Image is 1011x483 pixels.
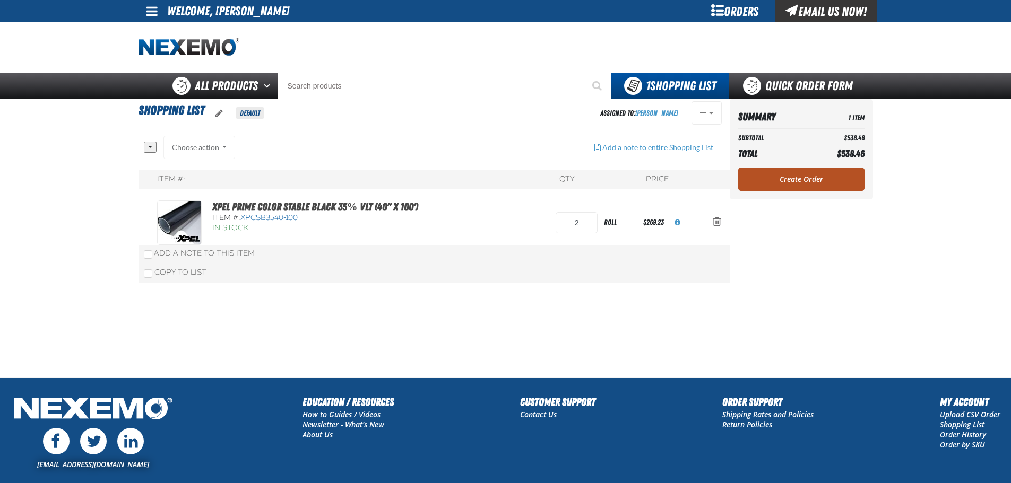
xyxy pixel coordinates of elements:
[260,73,278,99] button: Open All Products pages
[195,76,258,95] span: All Products
[692,101,722,125] button: Actions of Shopping List
[157,174,185,185] div: Item #:
[240,213,298,222] span: XPCSB3540-100
[811,108,865,126] td: 1 Item
[144,250,152,259] input: Add a Note to This Item
[303,409,381,419] a: How to Guides / Videos
[11,394,176,425] img: Nexemo Logo
[738,108,811,126] th: Summary
[738,145,811,162] th: Total
[556,212,598,233] input: Product Quantity
[940,419,984,429] a: Shopping List
[635,109,678,117] a: [PERSON_NAME]
[600,106,678,120] div: Assigned To:
[303,394,394,410] h2: Education / Resources
[738,131,811,145] th: Subtotal
[144,269,152,278] input: Copy To List
[722,419,772,429] a: Return Policies
[586,136,722,159] button: Add a note to entire Shopping List
[646,174,669,185] div: Price
[585,73,611,99] button: Start Searching
[139,103,204,118] span: Shopping List
[646,78,650,93] strong: 1
[643,218,664,226] span: $269.23
[598,210,641,234] div: roll
[139,38,239,57] a: Home
[37,459,149,469] a: [EMAIL_ADDRESS][DOMAIN_NAME]
[278,73,611,99] input: Search
[646,78,716,93] span: Shopping List
[729,73,872,99] a: Quick Order Form
[611,73,729,99] button: You have 1 Shopping List. Open to view details
[722,394,814,410] h2: Order Support
[207,102,231,125] button: oro.shoppinglist.label.edit.tooltip
[520,394,595,410] h2: Customer Support
[738,168,865,191] a: Create Order
[940,429,986,440] a: Order History
[837,148,865,159] span: $538.46
[520,409,557,419] a: Contact Us
[139,38,239,57] img: Nexemo logo
[212,200,418,213] a: XPEL PRIME Color Stable Black 35% VLT (40" x 100')
[704,211,730,234] button: Action Remove XPEL PRIME Color Stable Black 35% VLT (40&quot; x 100&#039;) from Shopping List
[940,409,1000,419] a: Upload CSV Order
[811,131,865,145] td: $538.46
[144,268,206,277] label: Copy To List
[212,213,418,223] div: Item #:
[303,429,333,440] a: About Us
[940,440,985,450] a: Order by SKU
[212,223,418,233] div: In Stock
[722,409,814,419] a: Shipping Rates and Policies
[666,211,689,234] button: View All Prices for XPCSB3540-100
[236,107,264,119] span: Default
[154,249,255,258] span: Add a Note to This Item
[559,174,574,185] div: QTY
[303,419,384,429] a: Newsletter - What's New
[940,394,1000,410] h2: My Account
